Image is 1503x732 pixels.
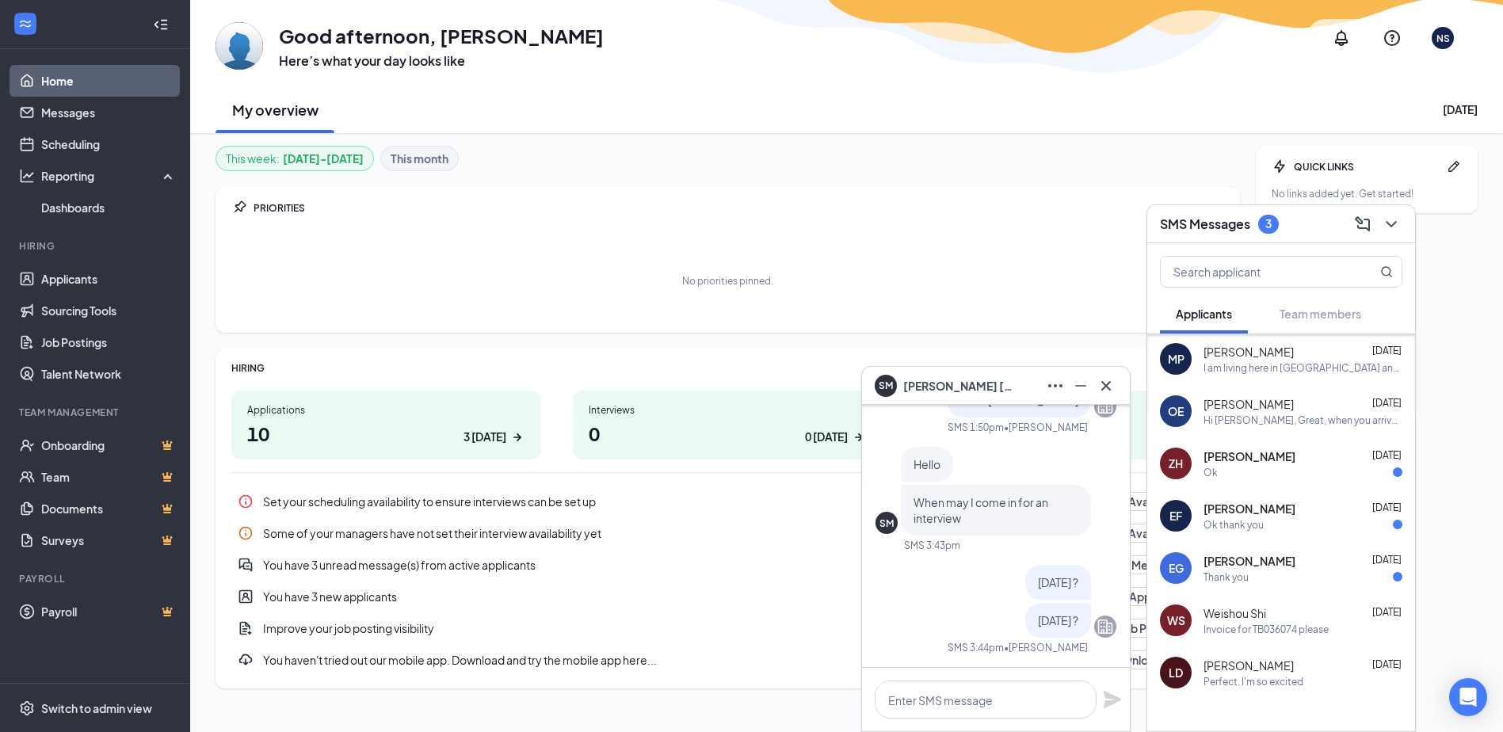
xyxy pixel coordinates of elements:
[1446,158,1462,174] svg: Pen
[1204,553,1295,569] span: [PERSON_NAME]
[41,128,177,160] a: Scheduling
[263,557,1082,573] div: You have 3 unread message(s) from active applicants
[463,429,506,445] div: 3 [DATE]
[238,652,254,668] svg: Download
[41,493,177,524] a: DocumentsCrown
[238,557,254,573] svg: DoubleChatActive
[1372,501,1402,513] span: [DATE]
[231,486,1224,517] a: InfoSet your scheduling availability to ensure interviews can be set upAdd AvailabilityPin
[1096,617,1115,636] svg: Company
[1103,690,1122,709] svg: Plane
[1204,344,1294,360] span: [PERSON_NAME]
[1372,397,1402,409] span: [DATE]
[509,429,525,445] svg: ArrowRight
[41,192,177,223] a: Dashboards
[263,525,1088,541] div: Some of your managers have not set their interview availability yet
[238,589,254,604] svg: UserEntity
[589,420,867,447] h1: 0
[254,201,1224,215] div: PRIORITIES
[41,524,177,556] a: SurveysCrown
[41,263,177,295] a: Applicants
[1372,606,1402,618] span: [DATE]
[1204,396,1294,412] span: [PERSON_NAME]
[589,403,867,417] div: Interviews
[247,403,525,417] div: Applications
[1169,665,1183,681] div: LD
[1204,501,1295,517] span: [PERSON_NAME]
[948,421,1004,434] div: SMS 1:50pm
[1204,518,1264,532] div: Ok thank you
[1094,492,1196,511] button: Add Availability
[1436,32,1450,45] div: NS
[231,200,247,215] svg: Pin
[41,358,177,390] a: Talent Network
[1041,373,1066,398] button: Ellipses
[1372,345,1402,356] span: [DATE]
[41,700,152,716] div: Switch to admin view
[247,420,525,447] h1: 10
[904,539,960,552] div: SMS 3:43pm
[231,486,1224,517] div: Set your scheduling availability to ensure interviews can be set up
[231,391,541,459] a: Applications103 [DATE]ArrowRight
[1169,560,1184,576] div: EG
[1204,361,1402,375] div: I am living here in [GEOGRAPHIC_DATA] and need a local job will I be able to sell all 3 lines you...
[914,457,940,471] span: Hello
[231,517,1224,549] a: InfoSome of your managers have not set their interview availability yetSet AvailabilityPin
[1265,217,1272,231] div: 3
[19,406,174,419] div: Team Management
[1449,678,1487,716] div: Open Intercom Messenger
[19,239,174,253] div: Hiring
[1161,257,1349,287] input: Search applicant
[279,52,604,70] h3: Here’s what your day looks like
[153,17,169,32] svg: Collapse
[238,620,254,636] svg: DocumentAdd
[263,620,1059,636] div: Improve your job posting visibility
[231,581,1224,612] a: UserEntityYou have 3 new applicantsReview New ApplicantsPin
[1168,351,1184,367] div: MP
[1272,187,1462,200] div: No links added yet. Get started!
[1372,449,1402,461] span: [DATE]
[1204,570,1249,584] div: Thank you
[1372,554,1402,566] span: [DATE]
[41,461,177,493] a: TeamCrown
[231,517,1224,549] div: Some of your managers have not set their interview availability yet
[19,700,35,716] svg: Settings
[1204,414,1402,427] div: Hi [PERSON_NAME], Great, when you arrive here at the dealership let anyone know you here to meet ...
[391,150,448,167] b: This month
[1377,212,1402,237] button: ChevronDown
[682,274,773,288] div: No priorities pinned.
[1204,605,1266,621] span: Weishou Shi
[1353,215,1372,234] svg: ComposeMessage
[231,549,1224,581] div: You have 3 unread message(s) from active applicants
[41,295,177,326] a: Sourcing Tools
[1176,307,1232,321] span: Applicants
[41,596,177,627] a: PayrollCrown
[1204,466,1218,479] div: Ok
[216,22,263,70] img: Niko Spasic
[914,495,1048,525] span: When may I come in for an interview
[1168,403,1184,419] div: OE
[231,644,1224,676] div: You haven't tried out our mobile app. Download and try the mobile app here...
[1092,555,1196,574] button: Read Messages
[1204,448,1295,464] span: [PERSON_NAME]
[41,429,177,461] a: OnboardingCrown
[879,517,894,530] div: SM
[1383,29,1402,48] svg: QuestionInfo
[231,549,1224,581] a: DoubleChatActiveYou have 3 unread message(s) from active applicantsRead MessagesPin
[948,641,1004,654] div: SMS 3:44pm
[19,168,35,184] svg: Analysis
[1004,641,1088,654] span: • [PERSON_NAME]
[1046,376,1065,395] svg: Ellipses
[1004,421,1088,434] span: • [PERSON_NAME]
[1372,658,1402,670] span: [DATE]
[41,168,177,184] div: Reporting
[1097,376,1116,395] svg: Cross
[263,494,1085,509] div: Set your scheduling availability to ensure interviews can be set up
[41,326,177,358] a: Job Postings
[1071,376,1090,395] svg: Minimize
[231,644,1224,676] a: DownloadYou haven't tried out our mobile app. Download and try the mobile app here...Download AppPin
[226,150,364,167] div: This week :
[1204,658,1294,673] span: [PERSON_NAME]
[232,100,319,120] h2: My overview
